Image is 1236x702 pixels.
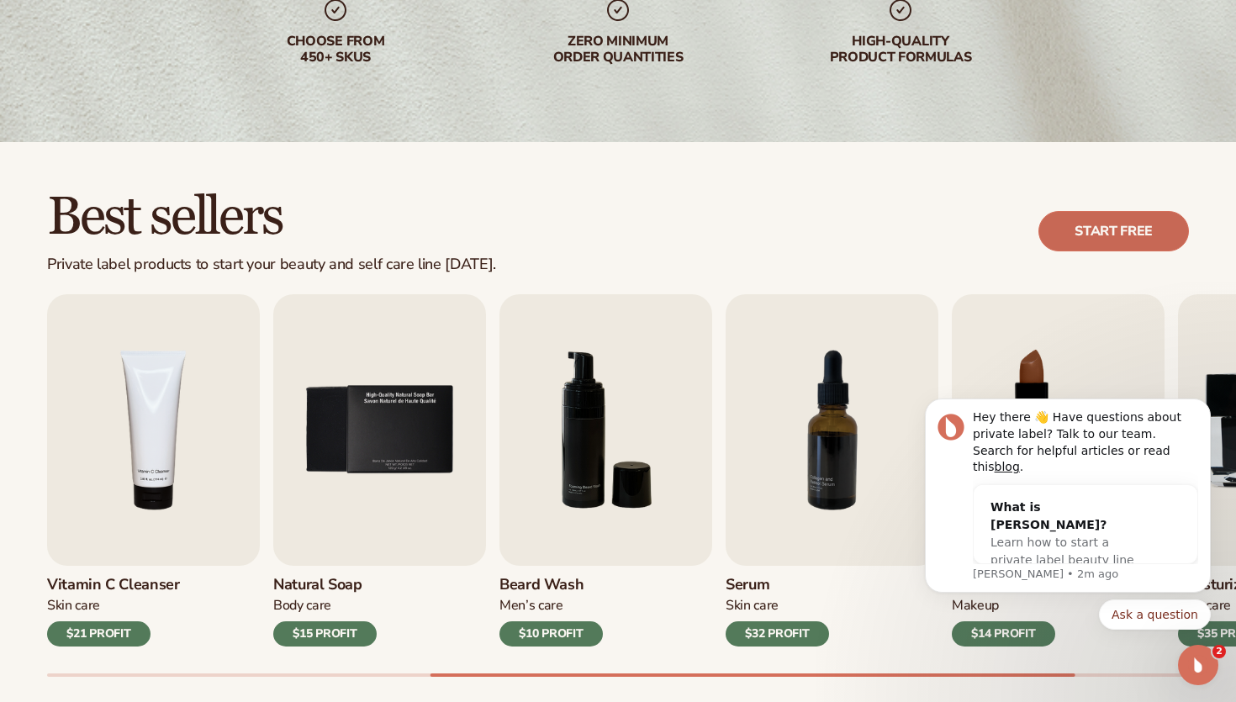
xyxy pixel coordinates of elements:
div: Skin Care [726,597,829,615]
div: High-quality product formulas [793,34,1008,66]
div: Private label products to start your beauty and self care line [DATE]. [47,256,496,274]
a: 8 / 9 [952,294,1165,647]
div: $15 PROFIT [273,621,377,647]
a: 6 / 9 [499,294,712,647]
div: Skin Care [47,597,180,615]
a: Start free [1038,211,1189,251]
h3: Serum [726,576,829,594]
div: Men’s Care [499,597,603,615]
div: $10 PROFIT [499,621,603,647]
h3: Vitamin C Cleanser [47,576,180,594]
div: Body Care [273,597,377,615]
div: Choose from 450+ Skus [228,34,443,66]
iframe: Intercom notifications message [900,360,1236,657]
h2: Best sellers [47,189,496,245]
div: $21 PROFIT [47,621,151,647]
a: 4 / 9 [47,294,260,647]
a: 7 / 9 [726,294,938,647]
h3: Natural Soap [273,576,377,594]
div: Zero minimum order quantities [510,34,726,66]
div: $32 PROFIT [726,621,829,647]
span: 2 [1212,645,1226,658]
a: 5 / 9 [273,294,486,647]
iframe: Intercom live chat [1178,645,1218,685]
h3: Beard Wash [499,576,603,594]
